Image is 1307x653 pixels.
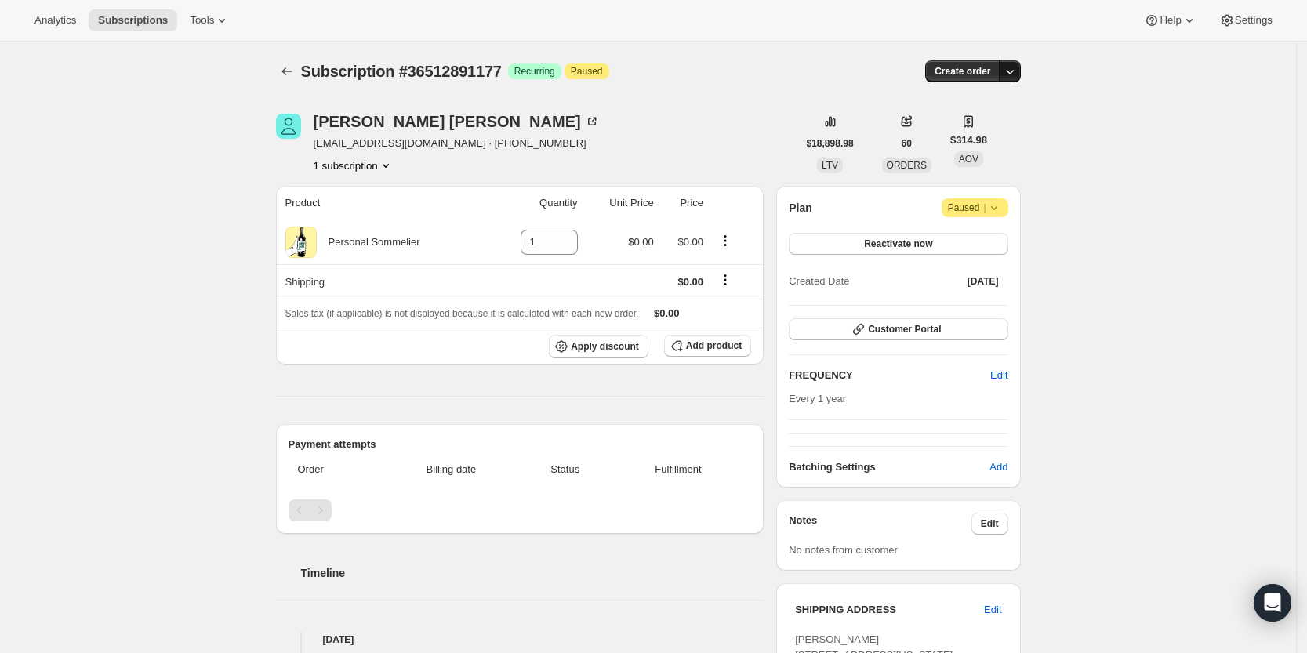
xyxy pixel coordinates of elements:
[289,452,383,487] th: Order
[864,238,932,250] span: Reactivate now
[190,14,214,27] span: Tools
[615,462,742,477] span: Fulfillment
[983,201,986,214] span: |
[789,200,812,216] h2: Plan
[180,9,239,31] button: Tools
[25,9,85,31] button: Analytics
[1235,14,1273,27] span: Settings
[789,513,971,535] h3: Notes
[902,137,912,150] span: 60
[628,236,654,248] span: $0.00
[925,60,1000,82] button: Create order
[958,270,1008,292] button: [DATE]
[948,200,1002,216] span: Paused
[892,132,921,154] button: 60
[789,459,989,475] h6: Batching Settings
[789,393,846,404] span: Every 1 year
[968,275,999,288] span: [DATE]
[990,368,1007,383] span: Edit
[950,132,987,148] span: $314.98
[285,227,317,258] img: product img
[525,462,605,477] span: Status
[34,14,76,27] span: Analytics
[980,455,1017,480] button: Add
[1135,9,1206,31] button: Help
[713,271,738,288] button: Shipping actions
[822,160,838,171] span: LTV
[789,233,1007,255] button: Reactivate now
[981,363,1017,388] button: Edit
[664,335,751,357] button: Add product
[654,307,680,319] span: $0.00
[549,335,648,358] button: Apply discount
[789,544,898,556] span: No notes from customer
[571,65,603,78] span: Paused
[795,602,984,618] h3: SHIPPING ADDRESS
[314,114,600,129] div: [PERSON_NAME] [PERSON_NAME]
[488,186,583,220] th: Quantity
[314,158,394,173] button: Product actions
[959,154,978,165] span: AOV
[981,517,999,530] span: Edit
[677,236,703,248] span: $0.00
[314,136,600,151] span: [EMAIL_ADDRESS][DOMAIN_NAME] · [PHONE_NUMBER]
[686,339,742,352] span: Add product
[514,65,555,78] span: Recurring
[713,232,738,249] button: Product actions
[285,308,639,319] span: Sales tax (if applicable) is not displayed because it is calculated with each new order.
[975,597,1011,622] button: Edit
[276,264,488,299] th: Shipping
[789,274,849,289] span: Created Date
[98,14,168,27] span: Subscriptions
[583,186,659,220] th: Unit Price
[289,499,752,521] nav: Pagination
[789,368,990,383] h2: FREQUENCY
[276,632,764,648] h4: [DATE]
[387,462,516,477] span: Billing date
[301,63,502,80] span: Subscription #36512891177
[807,137,854,150] span: $18,898.98
[868,323,941,336] span: Customer Portal
[935,65,990,78] span: Create order
[276,114,301,139] span: Craig Elliot
[797,132,863,154] button: $18,898.98
[89,9,177,31] button: Subscriptions
[971,513,1008,535] button: Edit
[659,186,708,220] th: Price
[887,160,927,171] span: ORDERS
[1254,584,1291,622] div: Open Intercom Messenger
[989,459,1007,475] span: Add
[1210,9,1282,31] button: Settings
[276,186,488,220] th: Product
[677,276,703,288] span: $0.00
[984,602,1001,618] span: Edit
[1160,14,1181,27] span: Help
[301,565,764,581] h2: Timeline
[317,234,420,250] div: Personal Sommelier
[289,437,752,452] h2: Payment attempts
[571,340,639,353] span: Apply discount
[276,60,298,82] button: Subscriptions
[789,318,1007,340] button: Customer Portal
